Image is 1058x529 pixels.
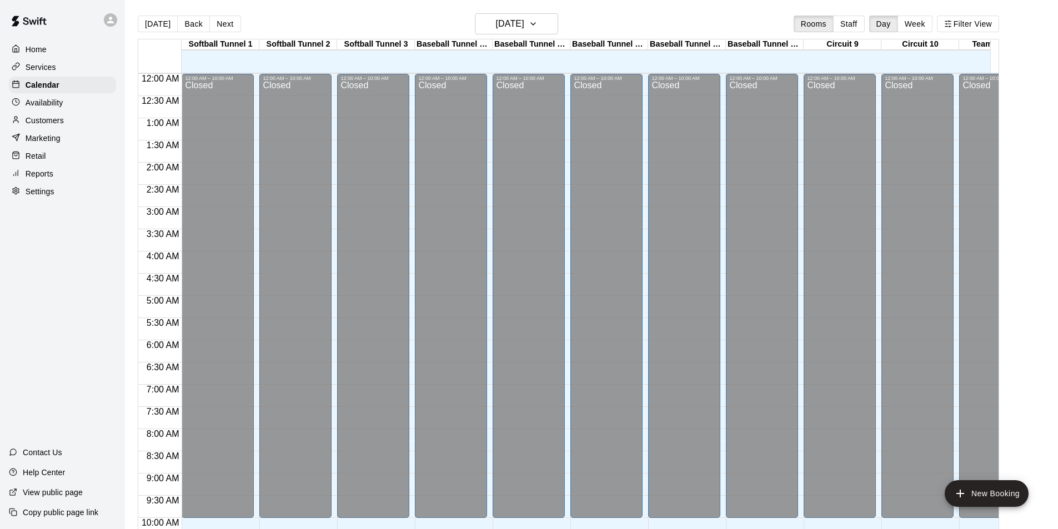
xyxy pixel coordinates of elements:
[209,16,240,32] button: Next
[144,163,182,172] span: 2:00 AM
[804,74,876,518] div: 12:00 AM – 10:00 AM: Closed
[496,75,561,81] div: 12:00 AM – 10:00 AM
[9,183,116,200] a: Settings
[144,318,182,328] span: 5:30 AM
[959,39,1037,50] div: Team Room 1
[26,44,47,55] p: Home
[9,41,116,58] a: Home
[144,340,182,350] span: 6:00 AM
[726,39,804,50] div: Baseball Tunnel 8 (Mound)
[26,186,54,197] p: Settings
[415,74,487,518] div: 12:00 AM – 10:00 AM: Closed
[144,185,182,194] span: 2:30 AM
[263,81,328,522] div: Closed
[729,75,795,81] div: 12:00 AM – 10:00 AM
[885,81,950,522] div: Closed
[23,447,62,458] p: Contact Us
[651,75,717,81] div: 12:00 AM – 10:00 AM
[9,130,116,147] a: Marketing
[26,133,61,144] p: Marketing
[139,96,182,105] span: 12:30 AM
[9,148,116,164] a: Retail
[144,140,182,150] span: 1:30 AM
[574,81,639,522] div: Closed
[340,81,406,522] div: Closed
[885,75,950,81] div: 12:00 AM – 10:00 AM
[493,39,570,50] div: Baseball Tunnel 5 (Machine)
[182,74,254,518] div: 12:00 AM – 10:00 AM: Closed
[144,229,182,239] span: 3:30 AM
[259,39,337,50] div: Softball Tunnel 2
[881,74,954,518] div: 12:00 AM – 10:00 AM: Closed
[807,81,873,522] div: Closed
[139,518,182,527] span: 10:00 AM
[177,16,210,32] button: Back
[804,39,881,50] div: Circuit 9
[144,207,182,216] span: 3:00 AM
[26,79,59,90] p: Calendar
[144,473,182,483] span: 9:00 AM
[185,75,250,81] div: 12:00 AM – 10:00 AM
[648,74,720,518] div: 12:00 AM – 10:00 AM: Closed
[144,362,182,372] span: 6:30 AM
[9,77,116,93] a: Calendar
[959,74,1031,518] div: 12:00 AM – 10:00 AM: Closed
[263,75,328,81] div: 12:00 AM – 10:00 AM
[570,39,648,50] div: Baseball Tunnel 6 (Machine)
[259,74,332,518] div: 12:00 AM – 10:00 AM: Closed
[937,16,999,32] button: Filter View
[475,13,558,34] button: [DATE]
[794,16,834,32] button: Rooms
[9,94,116,111] a: Availability
[807,75,873,81] div: 12:00 AM – 10:00 AM
[496,81,561,522] div: Closed
[651,81,717,522] div: Closed
[897,16,932,32] button: Week
[144,451,182,461] span: 8:30 AM
[337,39,415,50] div: Softball Tunnel 3
[26,62,56,73] p: Services
[418,81,484,522] div: Closed
[726,74,798,518] div: 12:00 AM – 10:00 AM: Closed
[26,97,63,108] p: Availability
[496,16,524,32] h6: [DATE]
[337,74,409,518] div: 12:00 AM – 10:00 AM: Closed
[139,74,182,83] span: 12:00 AM
[185,81,250,522] div: Closed
[833,16,865,32] button: Staff
[144,407,182,416] span: 7:30 AM
[9,165,116,182] a: Reports
[493,74,565,518] div: 12:00 AM – 10:00 AM: Closed
[144,429,182,439] span: 8:00 AM
[962,75,1028,81] div: 12:00 AM – 10:00 AM
[144,251,182,261] span: 4:00 AM
[138,16,178,32] button: [DATE]
[23,507,98,518] p: Copy public page link
[570,74,643,518] div: 12:00 AM – 10:00 AM: Closed
[26,115,64,126] p: Customers
[9,59,116,75] a: Services
[144,385,182,394] span: 7:00 AM
[962,81,1028,522] div: Closed
[9,112,116,129] a: Customers
[869,16,898,32] button: Day
[340,75,406,81] div: 12:00 AM – 10:00 AM
[144,274,182,283] span: 4:30 AM
[144,296,182,305] span: 5:00 AM
[23,467,65,478] p: Help Center
[574,75,639,81] div: 12:00 AM – 10:00 AM
[23,487,83,498] p: View public page
[26,168,53,179] p: Reports
[881,39,959,50] div: Circuit 10
[26,150,46,162] p: Retail
[144,118,182,128] span: 1:00 AM
[144,496,182,505] span: 9:30 AM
